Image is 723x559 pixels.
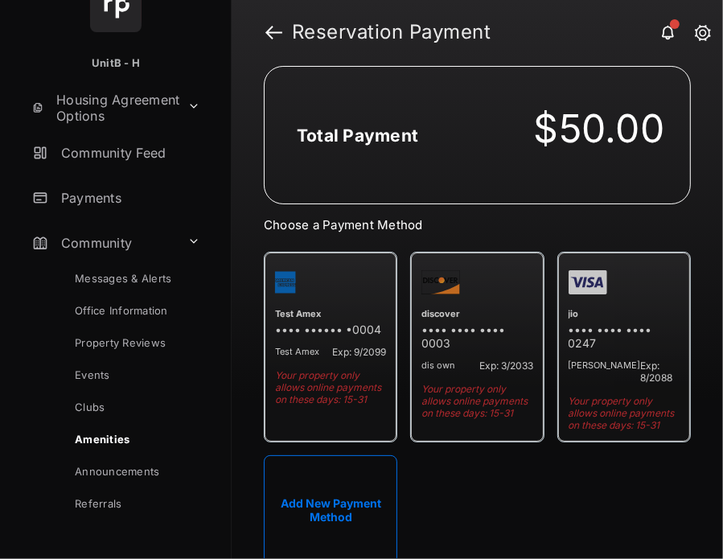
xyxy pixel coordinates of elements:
h2: Total Payment [297,125,418,146]
a: Referrals [30,487,232,520]
h3: Choose a Payment Method [264,217,691,232]
a: Payments [26,179,232,217]
a: Events [30,359,232,391]
a: Office Information [30,294,232,327]
a: Community [26,224,181,262]
a: Announcements [30,455,232,487]
a: Property Reviews [30,327,232,359]
strong: Reservation Payment [292,23,697,42]
a: Amenities [30,423,232,455]
a: Clubs [30,391,232,423]
div: $50.00 [534,105,665,152]
a: Community Feed [26,134,232,172]
a: Messages & Alerts [30,262,232,294]
a: Housing Agreement Options [26,88,181,127]
p: UnitB - H [92,55,140,72]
